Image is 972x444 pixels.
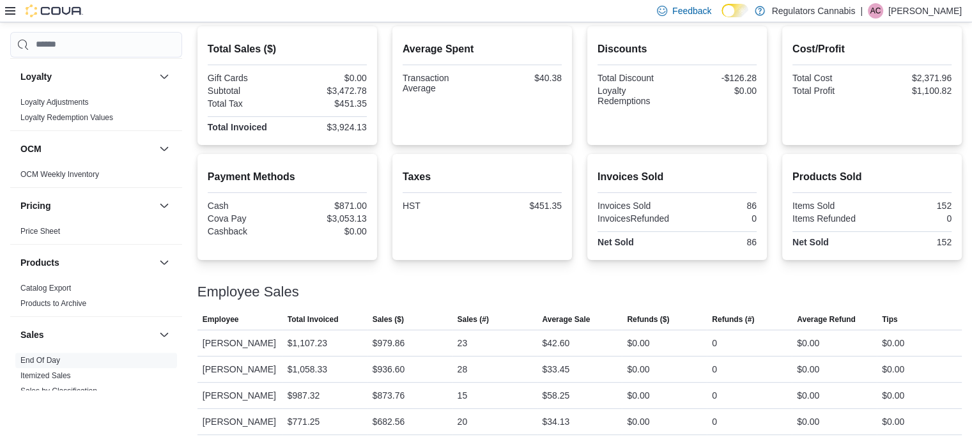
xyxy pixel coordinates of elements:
[157,69,172,84] button: Loyalty
[598,169,757,185] h2: Invoices Sold
[679,73,757,83] div: -$126.28
[20,70,154,83] button: Loyalty
[20,328,154,341] button: Sales
[208,86,285,96] div: Subtotal
[627,388,649,403] div: $0.00
[672,4,711,17] span: Feedback
[403,201,480,211] div: HST
[598,201,675,211] div: Invoices Sold
[542,388,569,403] div: $58.25
[289,122,367,132] div: $3,924.13
[10,95,182,130] div: Loyalty
[288,335,327,351] div: $1,107.23
[208,213,285,224] div: Cova Pay
[373,335,405,351] div: $979.86
[208,73,285,83] div: Gift Cards
[26,4,83,17] img: Cova
[874,237,952,247] div: 152
[10,224,182,244] div: Pricing
[792,42,952,57] h2: Cost/Profit
[20,298,86,309] span: Products to Archive
[797,335,819,351] div: $0.00
[20,170,99,179] a: OCM Weekly Inventory
[542,314,590,325] span: Average Sale
[792,237,829,247] strong: Net Sold
[157,141,172,157] button: OCM
[289,213,367,224] div: $3,053.13
[208,42,367,57] h2: Total Sales ($)
[20,169,99,180] span: OCM Weekly Inventory
[458,388,468,403] div: 15
[458,362,468,377] div: 28
[679,237,757,247] div: 86
[208,122,267,132] strong: Total Invoiced
[208,226,285,236] div: Cashback
[679,213,757,224] div: 0
[874,213,952,224] div: 0
[627,335,649,351] div: $0.00
[289,73,367,83] div: $0.00
[157,255,172,270] button: Products
[882,362,904,377] div: $0.00
[712,314,754,325] span: Refunds (#)
[458,314,489,325] span: Sales (#)
[20,386,97,396] span: Sales by Classification
[203,314,239,325] span: Employee
[20,256,59,269] h3: Products
[197,356,282,382] div: [PERSON_NAME]
[874,201,952,211] div: 152
[627,314,669,325] span: Refunds ($)
[208,169,367,185] h2: Payment Methods
[20,371,71,380] a: Itemized Sales
[458,335,468,351] div: 23
[20,142,42,155] h3: OCM
[20,356,60,365] a: End Of Day
[10,280,182,316] div: Products
[458,414,468,429] div: 20
[289,226,367,236] div: $0.00
[20,283,71,293] span: Catalog Export
[403,169,562,185] h2: Taxes
[797,388,819,403] div: $0.00
[289,86,367,96] div: $3,472.78
[882,414,904,429] div: $0.00
[289,201,367,211] div: $871.00
[288,414,320,429] div: $771.25
[20,112,113,123] span: Loyalty Redemption Values
[679,86,757,96] div: $0.00
[403,42,562,57] h2: Average Spent
[20,97,89,107] span: Loyalty Adjustments
[20,371,71,381] span: Itemized Sales
[20,98,89,107] a: Loyalty Adjustments
[792,213,870,224] div: Items Refunded
[874,73,952,83] div: $2,371.96
[888,3,962,19] p: [PERSON_NAME]
[797,314,856,325] span: Average Refund
[712,335,717,351] div: 0
[20,387,97,395] a: Sales by Classification
[484,73,562,83] div: $40.38
[20,284,71,293] a: Catalog Export
[797,414,819,429] div: $0.00
[882,314,897,325] span: Tips
[20,70,52,83] h3: Loyalty
[771,3,855,19] p: Regulators Cannabis
[208,98,285,109] div: Total Tax
[403,73,480,93] div: Transaction Average
[157,327,172,342] button: Sales
[20,113,113,122] a: Loyalty Redemption Values
[542,335,569,351] div: $42.60
[792,86,870,96] div: Total Profit
[20,256,154,269] button: Products
[598,42,757,57] h2: Discounts
[868,3,883,19] div: Ashlee Campeau
[542,362,569,377] div: $33.45
[208,201,285,211] div: Cash
[598,237,634,247] strong: Net Sold
[792,169,952,185] h2: Products Sold
[882,335,904,351] div: $0.00
[10,167,182,187] div: OCM
[373,314,404,325] span: Sales ($)
[712,362,717,377] div: 0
